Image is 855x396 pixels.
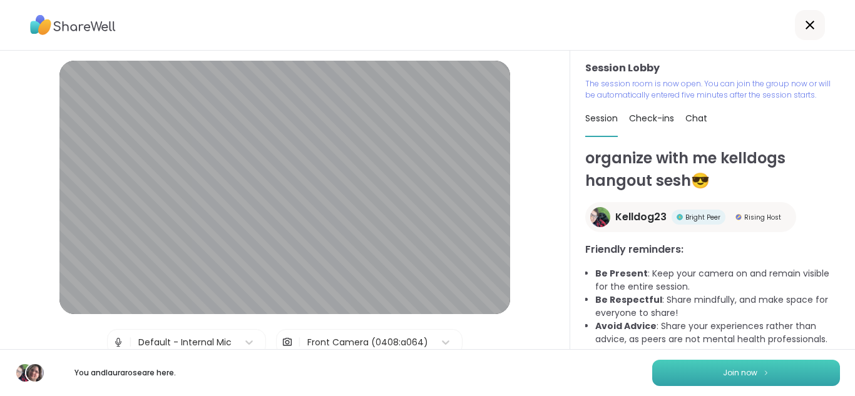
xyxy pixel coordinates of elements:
[585,112,618,124] span: Session
[735,214,742,220] img: Rising Host
[723,367,757,378] span: Join now
[298,330,301,355] span: |
[16,364,34,382] img: Kelldog23
[129,330,132,355] span: |
[677,214,683,220] img: Bright Peer
[652,360,840,386] button: Join now
[26,364,44,382] img: laurarose
[595,267,840,293] li: : Keep your camera on and remain visible for the entire session.
[685,213,720,222] span: Bright Peer
[595,293,840,320] li: : Share mindfully, and make space for everyone to share!
[585,61,840,76] h3: Session Lobby
[113,330,124,355] img: Microphone
[685,112,707,124] span: Chat
[55,367,195,378] p: You and laurarose are here.
[762,369,770,376] img: ShareWell Logomark
[585,78,840,101] p: The session room is now open. You can join the group now or will be automatically entered five mi...
[307,336,428,349] div: Front Camera (0408:a064)
[585,242,840,257] h3: Friendly reminders:
[30,11,116,39] img: ShareWell Logo
[595,293,662,306] b: Be Respectful
[585,147,840,192] h1: organize with me kelldogs hangout sesh😎
[744,213,781,222] span: Rising Host
[138,336,232,349] div: Default - Internal Mic
[585,202,796,232] a: Kelldog23Kelldog23Bright PeerBright PeerRising HostRising Host
[595,267,648,280] b: Be Present
[595,320,840,346] li: : Share your experiences rather than advice, as peers are not mental health professionals.
[595,320,657,332] b: Avoid Advice
[615,210,667,225] span: Kelldog23
[629,112,674,124] span: Check-ins
[282,330,293,355] img: Camera
[590,207,610,227] img: Kelldog23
